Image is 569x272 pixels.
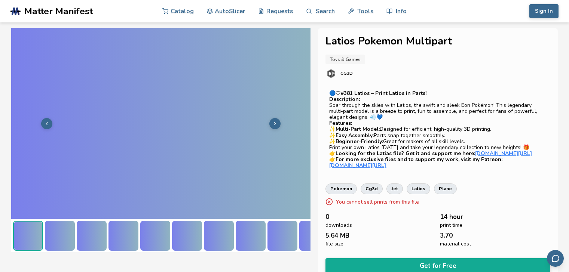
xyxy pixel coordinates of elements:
p: CG3D [340,69,353,77]
a: CG3D's profileCG3D [325,68,550,87]
p: Soar through the skies with Latios, the swift and sleek Eon Pokémon! This legendary multi-part mo... [329,96,546,120]
h1: Latios Pokemon Multipart [325,35,550,47]
strong: Easy Assembly: [336,132,374,139]
span: 0 [325,213,329,220]
p: Print your own Latios [DATE] and take your legendary collection to new heights! 🎁 [329,145,546,151]
span: 3.70 [440,232,453,239]
a: [DOMAIN_NAME][URL] [475,150,532,157]
p: You cannot sell prints from this file [336,198,419,206]
img: CG3D's profile [325,68,337,79]
span: downloads [325,222,352,228]
strong: For more exclusive files and to support my work, visit my Patreon: [336,156,502,163]
strong: Multi-Part Model: [336,126,380,133]
p: 👉 👉 [329,151,546,169]
a: jet [386,183,403,194]
a: cg3d [361,183,383,194]
a: latios [407,183,430,194]
span: 5.64 MB [325,232,349,239]
a: [DOMAIN_NAME][URL] [329,162,386,169]
strong: Looking for the Latias file? Get it and support me here: [336,150,475,157]
a: plane [434,183,457,194]
span: 14 hour [440,213,463,220]
span: file size [325,241,343,247]
strong: Features: [329,120,352,127]
button: Sign In [529,4,559,18]
span: material cost [440,241,471,247]
a: pokemon [325,183,357,194]
span: Matter Manifest [24,6,93,16]
strong: #381 Latios – Print Latios in Parts! [341,90,426,97]
p: ✨ Designed for efficient, high-quality 3D printing. ✨ Parts snap together smoothly. ✨ Great for m... [329,120,546,144]
a: Toys & Games [325,55,365,64]
strong: Beginner-Friendly: [336,138,383,145]
p: 🔵🛡 [329,90,546,96]
strong: Description: [329,96,360,103]
span: print time [440,222,462,228]
button: Send feedback via email [547,250,564,267]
